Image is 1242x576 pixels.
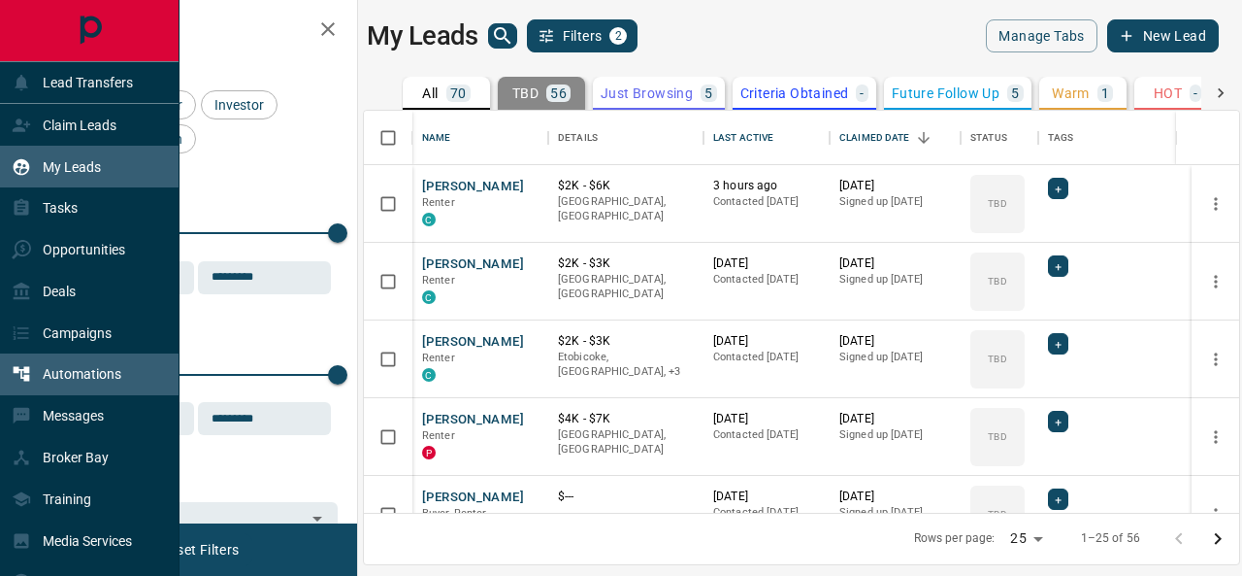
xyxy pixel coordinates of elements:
p: Contacted [DATE] [713,427,820,443]
div: + [1048,178,1068,199]
p: Signed up [DATE] [839,505,951,521]
button: [PERSON_NAME] [422,255,524,274]
p: Signed up [DATE] [839,350,951,365]
p: $2K - $3K [558,333,694,350]
p: [DATE] [839,255,951,272]
div: Tags [1038,111,1218,165]
div: Investor [201,90,278,119]
button: more [1201,267,1230,296]
p: TBD [988,352,1006,366]
button: New Lead [1107,19,1219,52]
button: more [1201,189,1230,219]
p: Contacted [DATE] [713,505,820,521]
div: property.ca [422,446,436,459]
p: $2K - $3K [558,255,694,272]
div: Status [961,111,1038,165]
button: more [1201,345,1230,374]
p: Criteria Obtained [740,86,849,100]
button: search button [488,23,517,49]
div: Claimed Date [839,111,910,165]
p: [GEOGRAPHIC_DATA], [GEOGRAPHIC_DATA] [558,272,694,302]
p: 3 hours ago [713,178,820,194]
span: Buyer, Renter [422,507,487,520]
p: Contacted [DATE] [713,350,820,365]
span: + [1055,179,1062,198]
p: 1–25 of 56 [1081,530,1140,547]
p: HOT [1154,86,1182,100]
button: Manage Tabs [986,19,1096,52]
div: Details [548,111,703,165]
p: 1 [1101,86,1109,100]
p: 5 [704,86,712,100]
span: + [1055,412,1062,431]
button: [PERSON_NAME] [422,178,524,196]
div: condos.ca [422,213,436,226]
div: condos.ca [422,290,436,304]
p: Future Follow Up [892,86,999,100]
div: Status [970,111,1007,165]
div: Tags [1048,111,1074,165]
p: [DATE] [713,255,820,272]
button: Open [304,505,331,532]
p: Warm [1052,86,1090,100]
p: Signed up [DATE] [839,194,951,210]
button: Reset Filters [147,533,251,566]
p: 56 [550,86,567,100]
span: Renter [422,352,455,364]
span: Investor [208,97,271,113]
p: Contacted [DATE] [713,272,820,288]
p: TBD [988,507,1006,522]
p: [GEOGRAPHIC_DATA], [GEOGRAPHIC_DATA] [558,427,694,457]
button: [PERSON_NAME] [422,489,524,507]
div: + [1048,411,1068,432]
p: Just Browsing [601,86,693,100]
div: Name [422,111,451,165]
p: West End, Midtown | Central, Toronto [558,350,694,380]
p: 5 [1011,86,1019,100]
span: Renter [422,429,455,442]
p: TBD [512,86,539,100]
p: [GEOGRAPHIC_DATA], [GEOGRAPHIC_DATA] [558,194,694,224]
button: [PERSON_NAME] [422,411,524,429]
p: - [1193,86,1197,100]
div: Claimed Date [830,111,961,165]
p: [DATE] [839,411,951,427]
p: Signed up [DATE] [839,427,951,443]
p: TBD [988,196,1006,211]
p: TBD [988,274,1006,288]
button: Filters2 [527,19,638,52]
p: $2K - $6K [558,178,694,194]
button: [PERSON_NAME] [422,333,524,352]
div: Details [558,111,598,165]
span: + [1055,256,1062,276]
div: 25 [1002,525,1049,553]
div: Last Active [703,111,830,165]
button: Go to next page [1198,520,1237,559]
p: [DATE] [839,333,951,350]
p: [DATE] [839,178,951,194]
span: Renter [422,274,455,287]
p: [DATE] [713,489,820,505]
p: Contacted [DATE] [713,194,820,210]
h1: My Leads [367,20,478,51]
p: $4K - $7K [558,411,694,427]
div: Last Active [713,111,773,165]
button: more [1201,423,1230,452]
span: + [1055,334,1062,354]
div: condos.ca [422,368,436,382]
p: TBD [988,429,1006,444]
p: 70 [450,86,467,100]
div: + [1048,489,1068,510]
p: - [860,86,864,100]
span: Renter [422,196,455,209]
div: Name [412,111,548,165]
p: [DATE] [713,333,820,350]
p: Rows per page: [914,530,996,547]
button: Sort [910,124,937,152]
p: Signed up [DATE] [839,272,951,288]
button: more [1201,500,1230,529]
div: + [1048,333,1068,355]
p: [DATE] [713,411,820,427]
span: + [1055,490,1062,509]
p: [DATE] [839,489,951,505]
